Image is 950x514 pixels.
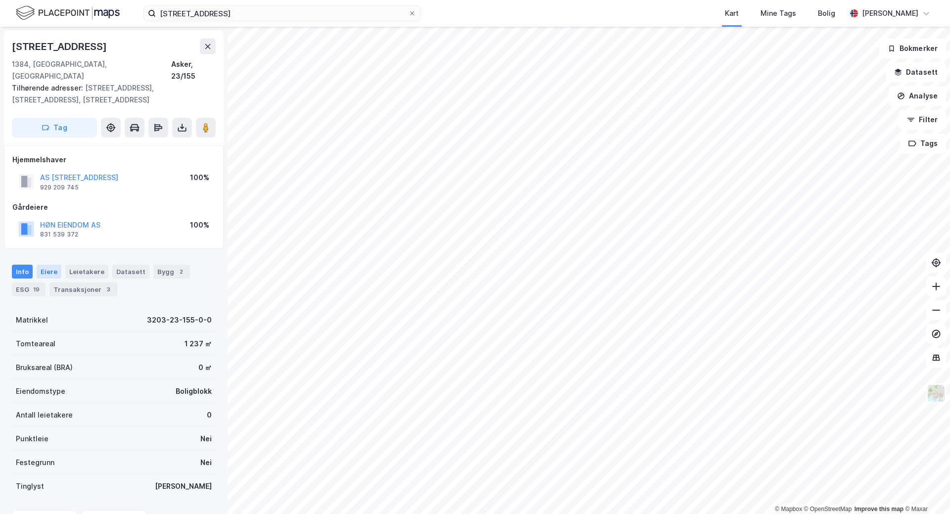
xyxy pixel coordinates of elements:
[16,338,55,350] div: Tomteareal
[12,39,109,54] div: [STREET_ADDRESS]
[176,267,186,277] div: 2
[171,58,216,82] div: Asker, 23/155
[16,362,73,374] div: Bruksareal (BRA)
[879,39,946,58] button: Bokmerker
[760,7,796,19] div: Mine Tags
[12,84,85,92] span: Tilhørende adresser:
[200,457,212,468] div: Nei
[12,82,208,106] div: [STREET_ADDRESS], [STREET_ADDRESS], [STREET_ADDRESS]
[886,62,946,82] button: Datasett
[37,265,61,279] div: Eiere
[40,231,78,238] div: 831 539 372
[12,118,97,138] button: Tag
[12,282,46,296] div: ESG
[176,385,212,397] div: Boligblokk
[40,184,79,191] div: 929 209 745
[927,384,946,403] img: Z
[31,284,42,294] div: 19
[16,409,73,421] div: Antall leietakere
[818,7,835,19] div: Bolig
[185,338,212,350] div: 1 237 ㎡
[16,457,54,468] div: Festegrunn
[901,467,950,514] iframe: Chat Widget
[855,506,903,513] a: Improve this map
[207,409,212,421] div: 0
[153,265,190,279] div: Bygg
[12,201,215,213] div: Gårdeiere
[12,58,171,82] div: 1384, [GEOGRAPHIC_DATA], [GEOGRAPHIC_DATA]
[889,86,946,106] button: Analyse
[725,7,739,19] div: Kart
[198,362,212,374] div: 0 ㎡
[16,433,48,445] div: Punktleie
[16,480,44,492] div: Tinglyst
[862,7,918,19] div: [PERSON_NAME]
[775,506,802,513] a: Mapbox
[190,172,209,184] div: 100%
[16,314,48,326] div: Matrikkel
[900,134,946,153] button: Tags
[901,467,950,514] div: Kontrollprogram for chat
[12,265,33,279] div: Info
[12,154,215,166] div: Hjemmelshaver
[112,265,149,279] div: Datasett
[804,506,852,513] a: OpenStreetMap
[200,433,212,445] div: Nei
[147,314,212,326] div: 3203-23-155-0-0
[190,219,209,231] div: 100%
[103,284,113,294] div: 3
[49,282,117,296] div: Transaksjoner
[65,265,108,279] div: Leietakere
[16,4,120,22] img: logo.f888ab2527a4732fd821a326f86c7f29.svg
[899,110,946,130] button: Filter
[156,6,408,21] input: Søk på adresse, matrikkel, gårdeiere, leietakere eller personer
[16,385,65,397] div: Eiendomstype
[155,480,212,492] div: [PERSON_NAME]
